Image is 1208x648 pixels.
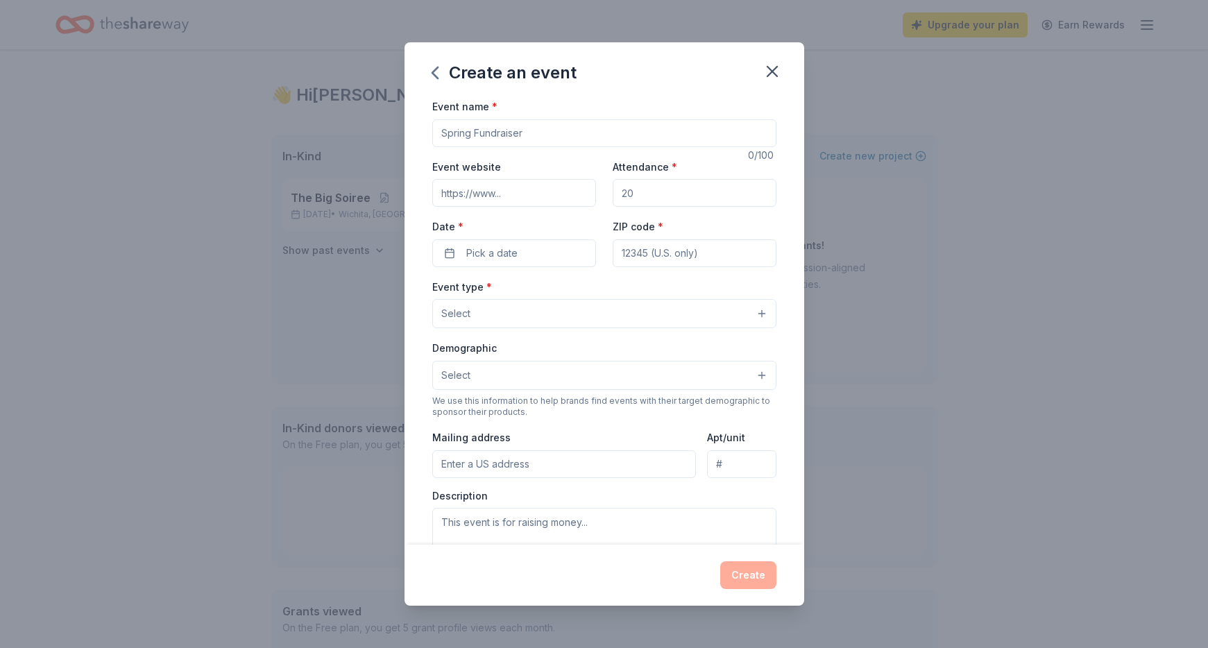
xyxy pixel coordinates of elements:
input: https://www... [432,179,596,207]
div: 0 /100 [748,147,776,164]
label: Date [432,220,596,234]
input: Enter a US address [432,450,697,478]
label: Event website [432,160,501,174]
input: 20 [613,179,776,207]
div: We use this information to help brands find events with their target demographic to sponsor their... [432,395,776,418]
label: Attendance [613,160,677,174]
span: Select [441,367,470,384]
span: Select [441,305,470,322]
button: Pick a date [432,239,596,267]
button: Select [432,299,776,328]
label: Demographic [432,341,497,355]
input: # [707,450,776,478]
label: Event name [432,100,497,114]
span: Pick a date [466,245,518,262]
label: Mailing address [432,431,511,445]
div: Create an event [432,62,577,84]
label: Description [432,489,488,503]
label: ZIP code [613,220,663,234]
input: 12345 (U.S. only) [613,239,776,267]
button: Select [432,361,776,390]
label: Event type [432,280,492,294]
input: Spring Fundraiser [432,119,776,147]
label: Apt/unit [707,431,745,445]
